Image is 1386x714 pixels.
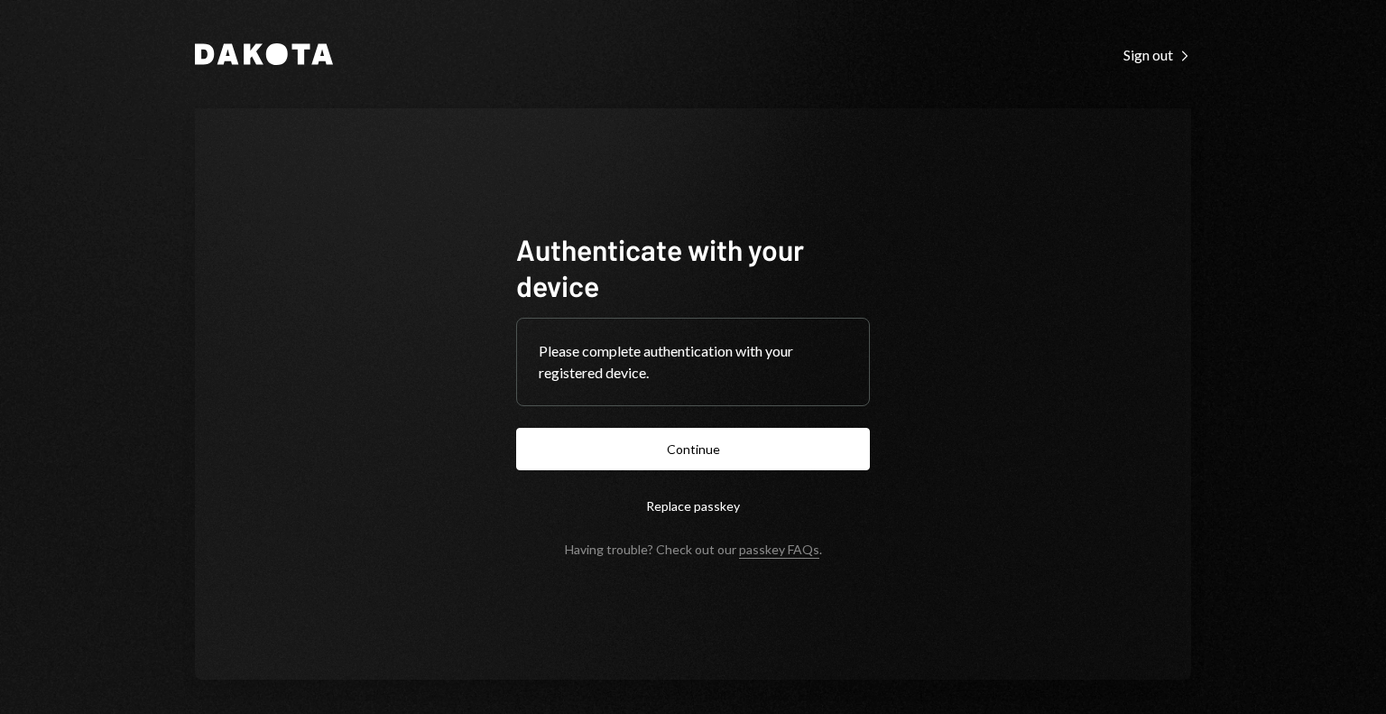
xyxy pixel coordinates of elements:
button: Replace passkey [516,485,870,527]
h1: Authenticate with your device [516,231,870,303]
div: Sign out [1123,46,1191,64]
a: passkey FAQs [739,542,819,559]
a: Sign out [1123,44,1191,64]
button: Continue [516,428,870,470]
div: Please complete authentication with your registered device. [539,340,847,384]
div: Having trouble? Check out our . [565,542,822,557]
